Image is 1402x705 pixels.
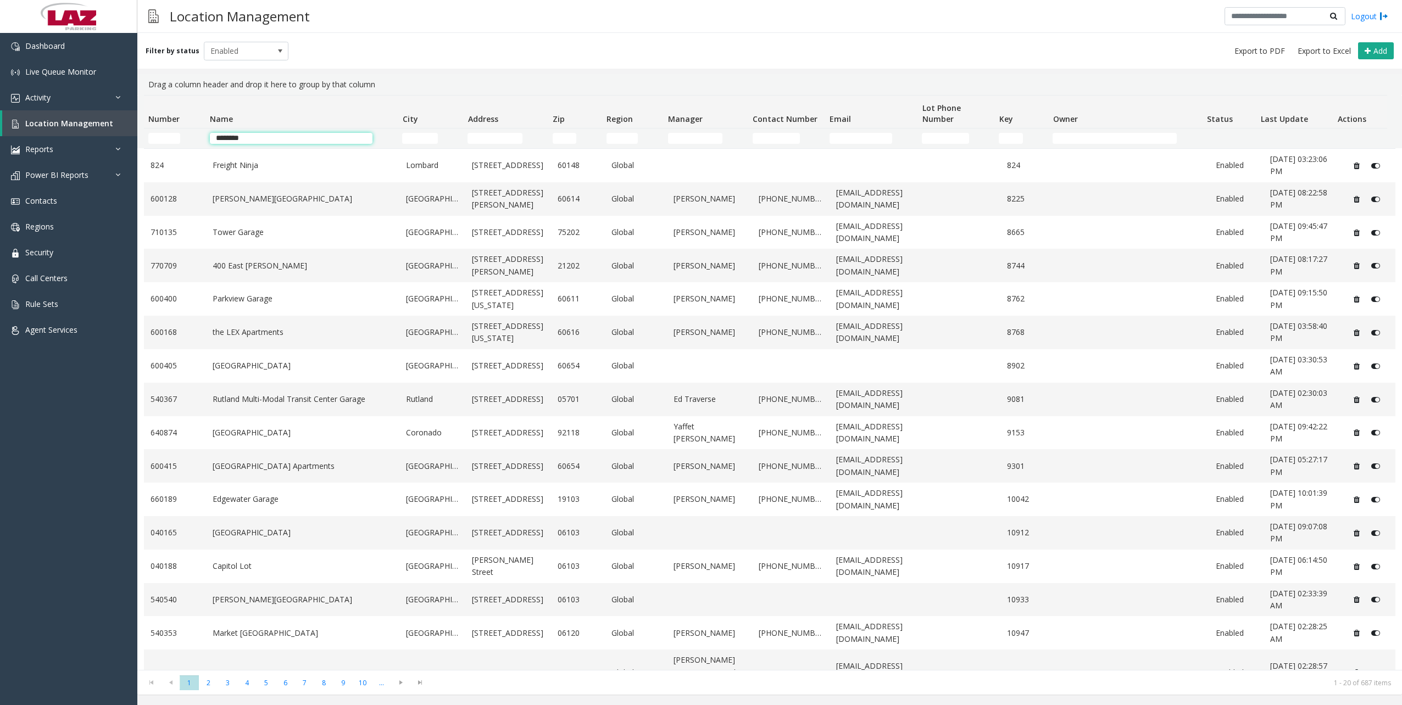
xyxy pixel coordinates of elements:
a: Global [611,493,660,505]
button: Delete [1348,557,1365,575]
a: [DATE] 05:27:17 PM [1270,454,1334,478]
a: [PHONE_NUMBER] [759,627,823,639]
a: 06510 [558,667,599,679]
a: [STREET_ADDRESS] [472,460,544,472]
a: [DATE] 03:23:06 PM [1270,153,1334,178]
a: [DATE] 03:58:40 PM [1270,320,1334,345]
input: City Filter [402,133,438,144]
a: [EMAIL_ADDRESS][DOMAIN_NAME] [836,660,916,685]
th: Actions [1333,96,1387,128]
a: Enabled [1216,667,1257,679]
a: 75202 [558,226,599,238]
a: Enabled [1216,493,1257,505]
button: Disable [1365,624,1386,642]
span: [DATE] 03:23:06 PM [1270,154,1327,176]
span: [DATE] 02:33:39 AM [1270,588,1327,611]
button: Delete [1348,457,1365,475]
span: Location Management [25,118,113,128]
a: 60611 [558,293,599,305]
a: 60614 [558,193,599,205]
input: Address Filter [468,133,522,144]
a: 60654 [558,360,599,372]
a: 040188 [151,560,199,572]
span: [DATE] 03:30:53 AM [1270,354,1327,377]
span: Power BI Reports [25,170,88,180]
span: Page 2 [199,675,218,690]
a: Enabled [1216,527,1257,539]
a: [EMAIL_ADDRESS][DOMAIN_NAME] [836,421,916,445]
a: [GEOGRAPHIC_DATA] [406,226,459,238]
a: [DATE] 08:22:58 PM [1270,187,1334,211]
button: Delete [1348,491,1365,508]
a: 8762 [1007,293,1048,305]
a: [STREET_ADDRESS] [472,393,544,405]
input: Contact Number Filter [753,133,800,144]
a: [PHONE_NUMBER] [759,193,823,205]
button: Disable [1365,491,1386,508]
a: Enabled [1216,460,1257,472]
a: 540367 [151,393,199,405]
a: [GEOGRAPHIC_DATA] [213,527,393,539]
span: [DATE] 08:22:58 PM [1270,187,1327,210]
a: Tower Garage [213,226,393,238]
a: 92118 [558,427,599,439]
img: 'icon' [11,42,20,51]
a: 540353 [151,627,199,639]
span: Page 3 [218,675,237,690]
input: Key Filter [999,133,1023,144]
a: Global [611,226,660,238]
a: [PERSON_NAME] [674,193,745,205]
a: [PHONE_NUMBER] [759,493,823,505]
a: [DATE] 02:28:25 AM [1270,620,1334,645]
a: [DATE] 09:15:50 PM [1270,287,1334,311]
label: Filter by status [146,46,199,56]
a: 540358 [151,667,199,679]
a: [STREET_ADDRESS] [472,427,544,439]
a: 19103 [558,493,599,505]
a: 600405 [151,360,199,372]
a: [EMAIL_ADDRESS][DOMAIN_NAME] [836,320,916,345]
a: [PERSON_NAME] [674,460,745,472]
a: [GEOGRAPHIC_DATA] [213,360,393,372]
a: 21202 [558,260,599,272]
a: [DATE] 08:17:27 PM [1270,253,1334,278]
th: Status [1203,96,1256,128]
span: Number [148,114,180,124]
a: 770709 [151,260,199,272]
input: Name Filter [210,133,372,144]
a: 824 [1007,159,1048,171]
button: Delete [1348,190,1365,208]
input: Number Filter [148,133,180,144]
a: [EMAIL_ADDRESS][DOMAIN_NAME] [836,287,916,311]
a: [STREET_ADDRESS][PERSON_NAME] [472,187,544,211]
a: 06103 [558,594,599,606]
span: [DATE] 05:27:17 PM [1270,454,1327,477]
button: Delete [1348,664,1365,681]
a: [GEOGRAPHIC_DATA] [213,427,393,439]
button: Disable [1365,357,1386,375]
a: Enabled [1216,360,1257,372]
button: Disable [1365,524,1386,542]
button: Export to Excel [1293,43,1355,59]
a: 9301 [1007,460,1048,472]
span: City [403,114,418,124]
a: Global [611,159,660,171]
a: [PERSON_NAME] [674,260,745,272]
span: [DATE] 02:30:03 AM [1270,388,1327,410]
a: [PERSON_NAME] [674,493,745,505]
a: [STREET_ADDRESS] [472,226,544,238]
a: Enabled [1216,226,1257,238]
a: [PHONE_NUMBER] [759,326,823,338]
a: [GEOGRAPHIC_DATA] [406,560,459,572]
a: 400 East [PERSON_NAME] [213,260,393,272]
a: Century Tower Garage [213,667,393,679]
a: 8768 [1007,326,1048,338]
button: Delete [1348,157,1365,175]
a: 8902 [1007,360,1048,372]
a: [PHONE_NUMBER] [759,460,823,472]
a: Enabled [1216,293,1257,305]
a: [DATE] 09:07:08 PM [1270,521,1334,545]
a: [STREET_ADDRESS] [472,360,544,372]
a: 040165 [151,527,199,539]
a: [STREET_ADDRESS][US_STATE] [472,287,544,311]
